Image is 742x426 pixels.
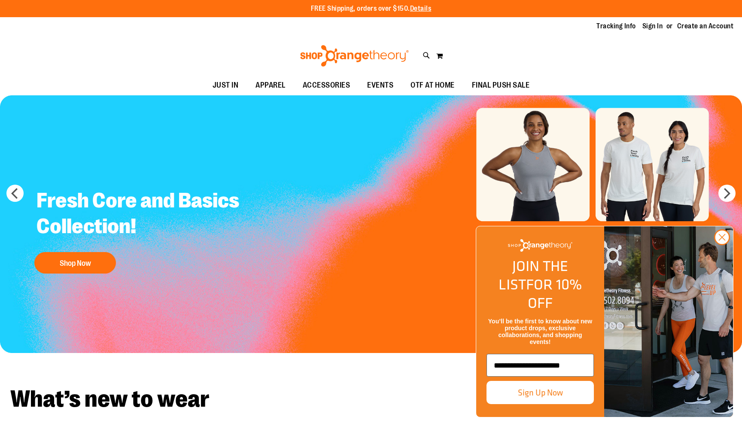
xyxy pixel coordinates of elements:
img: Shop Orangtheory [604,226,733,417]
a: JUST IN [204,76,247,95]
span: APPAREL [255,76,286,95]
h2: Fresh Core and Basics Collection! [30,181,259,248]
span: You’ll be the first to know about new product drops, exclusive collaborations, and shopping events! [488,318,592,345]
a: Fresh Core and Basics Collection! Shop Now [30,181,259,278]
span: JUST IN [213,76,239,95]
input: Enter email [487,354,594,377]
a: APPAREL [247,76,294,95]
a: EVENTS [359,76,402,95]
a: ACCESSORIES [294,76,359,95]
a: FINAL PUSH SALE [463,76,538,95]
p: FREE Shipping, orders over $150. [311,4,432,14]
button: Shop Now [34,252,116,274]
a: Details [410,5,432,12]
div: FLYOUT Form [467,217,742,426]
img: Shop Orangetheory [299,45,410,67]
a: Create an Account [677,21,734,31]
span: OTF AT HOME [411,76,455,95]
span: FINAL PUSH SALE [472,76,530,95]
a: Sign In [642,21,663,31]
button: next [718,185,736,202]
span: EVENTS [367,76,393,95]
a: Tracking Info [596,21,636,31]
button: prev [6,185,24,202]
span: ACCESSORIES [303,76,350,95]
a: OTF AT HOME [402,76,463,95]
button: Sign Up Now [487,381,594,404]
span: JOIN THE LIST [499,255,568,295]
h2: What’s new to wear [10,387,732,411]
img: Shop Orangetheory [508,239,572,252]
span: FOR 10% OFF [526,274,582,313]
button: Close dialog [714,229,730,245]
